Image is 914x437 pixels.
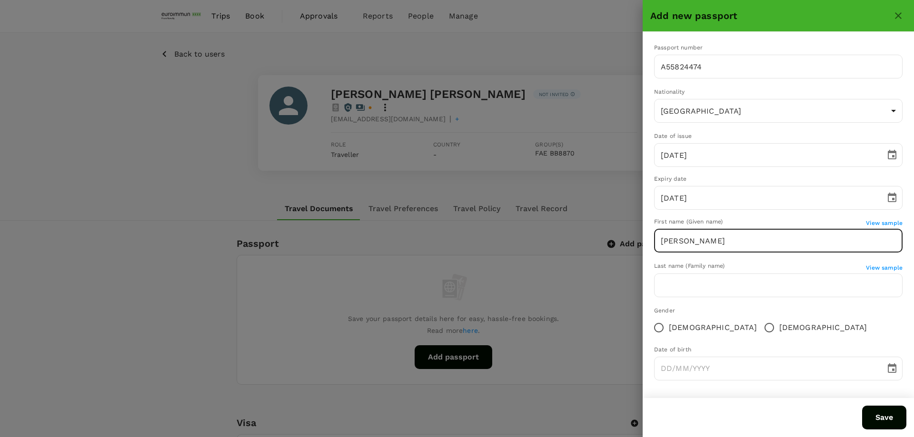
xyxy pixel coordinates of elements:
[654,132,903,141] div: Date of issue
[866,264,903,271] span: View sample
[654,87,903,97] div: Nationality
[654,217,866,227] div: First name (Given name)
[654,262,866,271] div: Last name (Family name)
[866,220,903,226] span: View sample
[862,406,906,429] button: Save
[654,357,879,380] input: DD/MM/YYYY
[654,99,903,123] div: [GEOGRAPHIC_DATA]
[883,146,902,165] button: Choose date, selected date is May 20, 2022
[654,306,903,316] div: Gender
[890,8,906,24] button: close
[654,345,903,355] div: Date of birth
[650,8,890,23] h6: Add new passport
[779,322,867,333] span: [DEMOGRAPHIC_DATA]
[883,359,902,378] button: Choose date
[654,43,903,53] div: Passport number
[654,143,879,167] input: DD/MM/YYYY
[654,175,903,184] div: Expiry date
[669,322,757,333] span: [DEMOGRAPHIC_DATA]
[883,188,902,207] button: Choose date, selected date is May 20, 2027
[654,186,879,210] input: DD/MM/YYYY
